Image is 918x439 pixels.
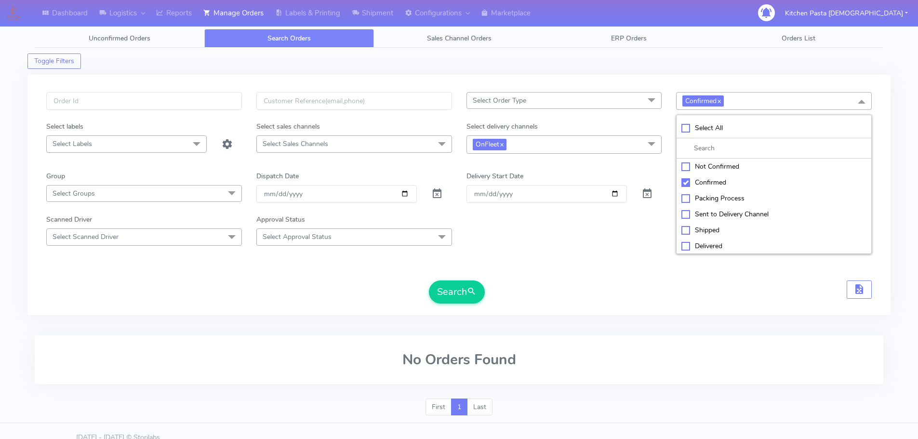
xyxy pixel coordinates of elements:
[451,399,467,416] a: 1
[46,121,83,132] label: Select labels
[681,241,866,251] div: Delivered
[466,121,538,132] label: Select delivery channels
[681,161,866,172] div: Not Confirmed
[778,3,915,23] button: Kitchen Pasta [DEMOGRAPHIC_DATA]
[611,34,647,43] span: ERP Orders
[682,95,724,106] span: Confirmed
[681,193,866,203] div: Packing Process
[681,225,866,235] div: Shipped
[681,123,866,133] div: Select All
[256,92,452,110] input: Customer Reference(email,phone)
[53,189,95,198] span: Select Groups
[473,96,526,105] span: Select Order Type
[46,352,872,368] h2: No Orders Found
[466,171,523,181] label: Delivery Start Date
[27,53,81,69] button: Toggle Filters
[782,34,815,43] span: Orders List
[46,171,65,181] label: Group
[473,139,506,150] span: OnFleet
[35,29,883,48] ul: Tabs
[53,232,119,241] span: Select Scanned Driver
[46,92,242,110] input: Order Id
[46,214,92,225] label: Scanned Driver
[53,139,92,148] span: Select Labels
[263,139,328,148] span: Select Sales Channels
[427,34,492,43] span: Sales Channel Orders
[429,280,485,304] button: Search
[681,143,866,153] input: multiselect-search
[681,177,866,187] div: Confirmed
[499,139,504,149] a: x
[717,95,721,106] a: x
[256,214,305,225] label: Approval Status
[89,34,150,43] span: Unconfirmed Orders
[256,171,299,181] label: Dispatch Date
[267,34,311,43] span: Search Orders
[681,209,866,219] div: Sent to Delivery Channel
[256,121,320,132] label: Select sales channels
[263,232,332,241] span: Select Approval Status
